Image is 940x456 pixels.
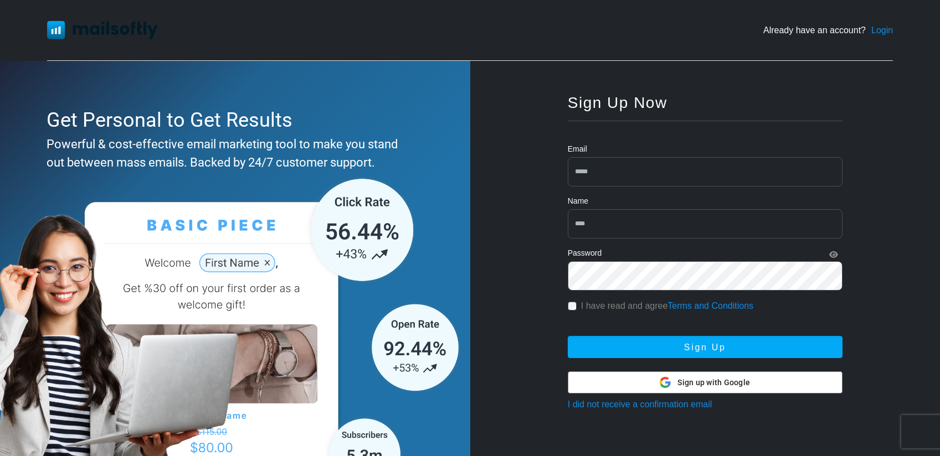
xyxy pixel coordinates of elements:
span: Sign Up Now [568,94,667,111]
label: Name [568,195,588,207]
i: Show Password [829,251,838,258]
a: Terms and Conditions [667,301,753,310]
label: Email [568,143,587,155]
div: Powerful & cost-effective email marketing tool to make you stand out between mass emails. Backed ... [47,135,418,172]
button: Sign Up [568,336,843,358]
button: Sign up with Google [568,371,843,393]
div: Get Personal to Get Results [47,105,418,135]
span: Sign up with Google [677,377,750,388]
div: Already have an account? [763,24,893,37]
label: I have read and agree [581,299,753,313]
a: Login [871,24,893,37]
a: I did not receive a confirmation email [568,400,712,409]
label: Password [568,247,602,259]
img: Mailsoftly [47,21,158,39]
